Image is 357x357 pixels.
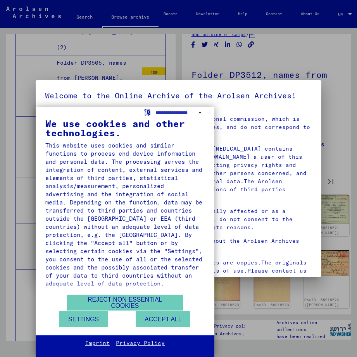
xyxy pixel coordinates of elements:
[45,141,205,288] div: This website uses cookies and similar functions to process end device information and personal da...
[59,311,108,327] button: Settings
[136,311,190,327] button: Accept all
[67,295,183,311] button: Reject non-essential cookies
[85,340,110,347] a: Imprint
[45,119,205,137] div: We use cookies and other technologies.
[116,340,165,347] a: Privacy Policy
